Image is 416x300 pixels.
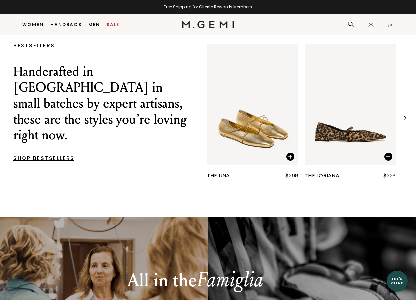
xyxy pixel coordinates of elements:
img: Next Arrow [399,116,406,120]
img: The Loriana [305,44,396,165]
a: Men [88,22,100,27]
a: The Loriana The Loriana$328 [305,44,396,180]
div: $328 [383,172,396,180]
img: M.Gemi [182,21,234,28]
em: Famiglia [197,267,263,292]
div: $298 [285,172,298,180]
div: Let's Chat [387,277,408,285]
div: The Loriana [305,172,339,180]
p: BESTSELLERS [13,44,187,48]
span: 0 [388,23,394,29]
a: The Una The Una$298 [207,44,299,180]
p: All in the [84,268,307,292]
p: SHOP BESTSELLERS [13,156,187,160]
div: 1 / 25 [194,44,409,180]
div: The Una [207,172,230,180]
a: Sale [107,22,119,27]
a: Women [22,22,44,27]
img: The Una [207,44,299,165]
p: Handcrafted in [GEOGRAPHIC_DATA] in small batches by expert artisans, these are the styles you’re... [13,64,187,143]
a: Handbags [50,22,82,27]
